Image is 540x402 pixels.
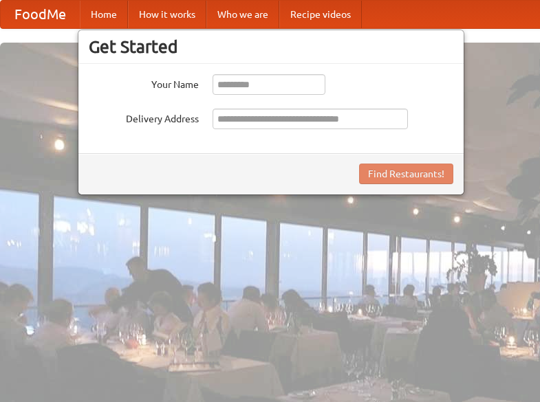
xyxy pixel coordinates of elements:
[359,164,453,184] button: Find Restaurants!
[1,1,80,28] a: FoodMe
[89,36,453,57] h3: Get Started
[279,1,362,28] a: Recipe videos
[128,1,206,28] a: How it works
[89,109,199,126] label: Delivery Address
[89,74,199,91] label: Your Name
[206,1,279,28] a: Who we are
[80,1,128,28] a: Home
